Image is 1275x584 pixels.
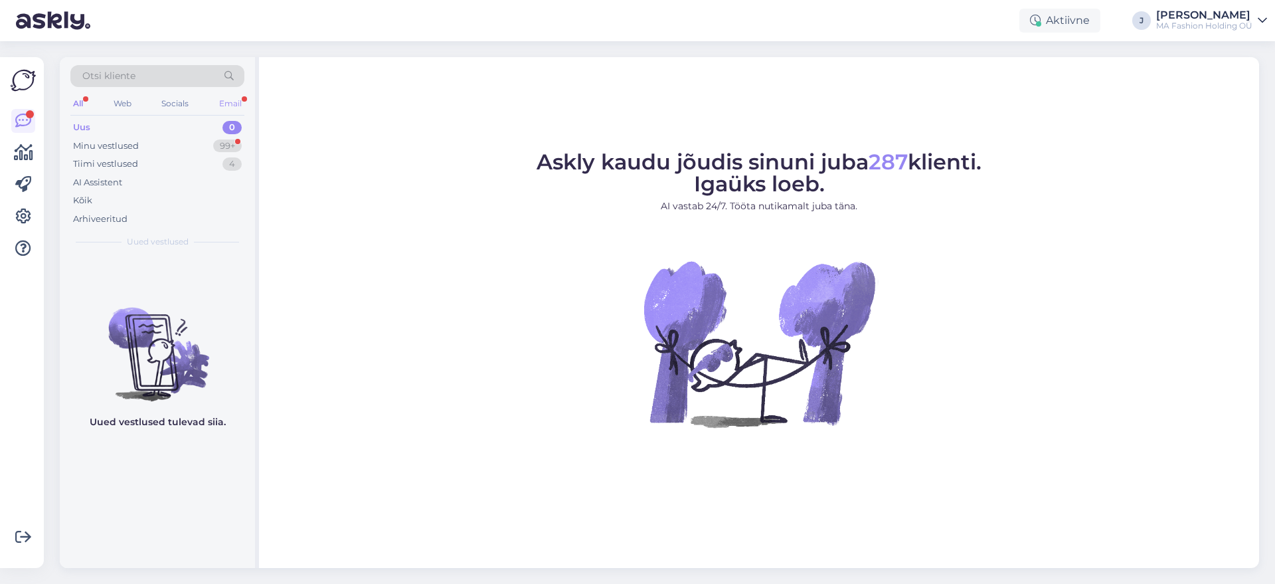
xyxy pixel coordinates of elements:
[70,95,86,112] div: All
[1156,10,1267,31] a: [PERSON_NAME]MA Fashion Holding OÜ
[537,149,981,197] span: Askly kaudu jõudis sinuni juba klienti. Igaüks loeb.
[639,224,879,463] img: No Chat active
[90,415,226,429] p: Uued vestlused tulevad siia.
[222,157,242,171] div: 4
[127,236,189,248] span: Uued vestlused
[73,121,90,134] div: Uus
[73,194,92,207] div: Kõik
[73,213,127,226] div: Arhiveeritud
[111,95,134,112] div: Web
[213,140,242,153] div: 99+
[1019,9,1100,33] div: Aktiivne
[60,284,255,403] img: No chats
[1132,11,1151,30] div: J
[82,69,135,83] span: Otsi kliente
[222,121,242,134] div: 0
[73,176,122,189] div: AI Assistent
[73,157,138,171] div: Tiimi vestlused
[869,149,908,175] span: 287
[1156,10,1252,21] div: [PERSON_NAME]
[537,199,981,213] p: AI vastab 24/7. Tööta nutikamalt juba täna.
[11,68,36,93] img: Askly Logo
[1156,21,1252,31] div: MA Fashion Holding OÜ
[216,95,244,112] div: Email
[159,95,191,112] div: Socials
[73,140,139,153] div: Minu vestlused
